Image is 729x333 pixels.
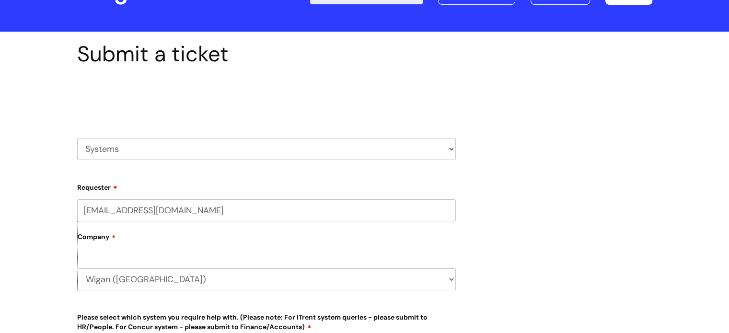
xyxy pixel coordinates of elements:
[77,89,456,107] h2: Select issue type
[77,180,456,192] label: Requester
[77,199,456,221] input: Email
[77,311,456,331] label: Please select which system you require help with. (Please note: For iTrent system queries - pleas...
[77,41,456,67] h1: Submit a ticket
[78,230,456,251] label: Company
